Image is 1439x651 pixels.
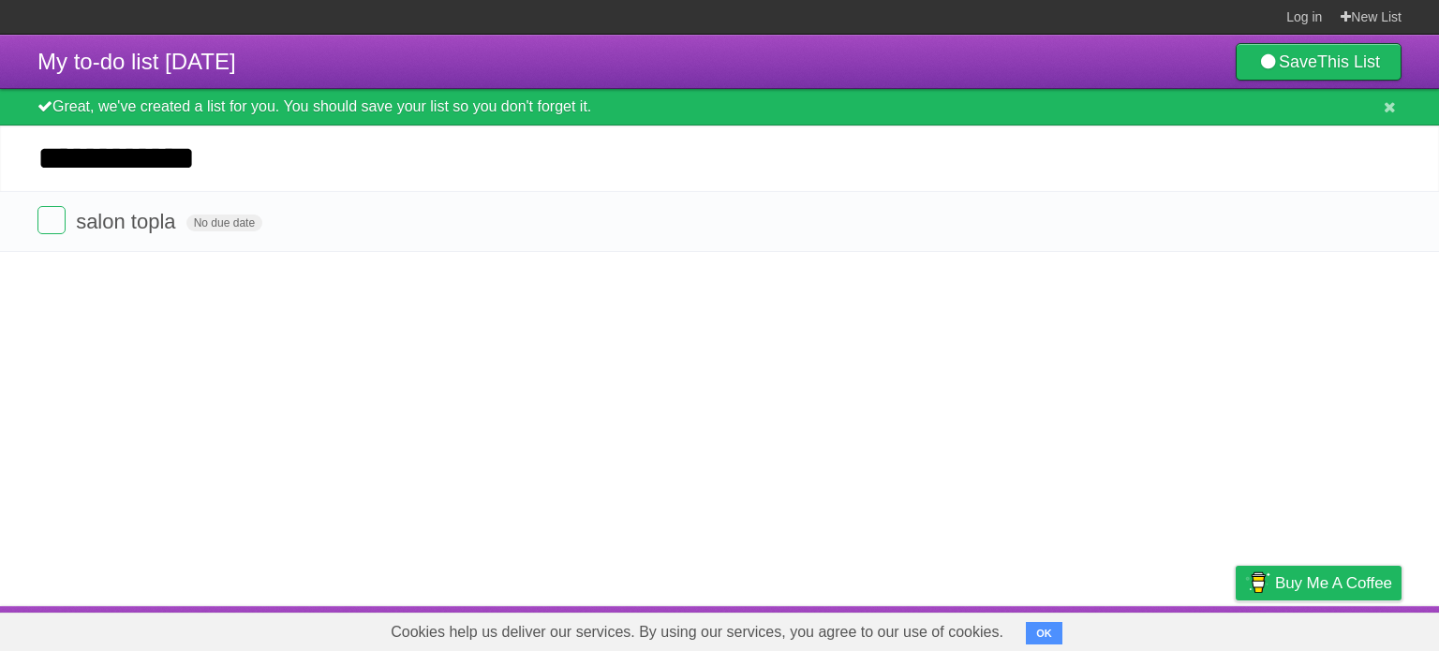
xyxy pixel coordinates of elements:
a: Terms [1148,611,1189,646]
label: Done [37,206,66,234]
a: SaveThis List [1236,43,1402,81]
a: Buy me a coffee [1236,566,1402,600]
a: Privacy [1211,611,1260,646]
a: Developers [1048,611,1124,646]
span: Buy me a coffee [1275,567,1392,599]
b: This List [1317,52,1380,71]
img: Buy me a coffee [1245,567,1270,599]
span: My to-do list [DATE] [37,49,236,74]
a: About [987,611,1026,646]
button: OK [1026,622,1062,644]
a: Suggest a feature [1283,611,1402,646]
span: Cookies help us deliver our services. By using our services, you agree to our use of cookies. [372,614,1022,651]
span: salon topla [76,210,180,233]
span: No due date [186,215,262,231]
